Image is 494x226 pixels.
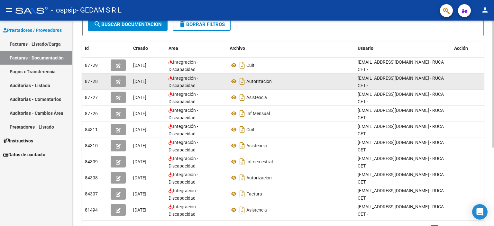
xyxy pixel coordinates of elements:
span: 87727 [85,95,98,100]
span: Integración - Discapacidad [169,59,198,72]
span: - GEDAM S R L [77,3,122,17]
span: Usuario [358,46,373,51]
span: [EMAIL_ADDRESS][DOMAIN_NAME] - RUCA CET - [358,140,444,152]
span: Factura [246,191,262,196]
span: [EMAIL_ADDRESS][DOMAIN_NAME] - RUCA CET - [358,124,444,136]
span: Integración - Discapacidad [169,108,198,120]
span: Integración - Discapacidad [169,92,198,104]
mat-icon: menu [5,6,13,14]
i: Descargar documento [238,157,246,167]
span: [EMAIL_ADDRESS][DOMAIN_NAME] - RUCA CET - [358,204,444,217]
span: Integración - Discapacidad [169,188,198,201]
span: 87729 [85,63,98,68]
button: Borrar Filtros [173,18,231,31]
i: Descargar documento [238,76,246,86]
i: Descargar documento [238,92,246,103]
span: Instructivos [3,137,33,144]
span: Acción [454,46,468,51]
mat-icon: search [94,20,101,28]
span: 84309 [85,159,98,164]
span: Asistencia [246,143,267,148]
span: [DATE] [133,111,146,116]
span: Prestadores / Proveedores [3,27,62,34]
span: 87726 [85,111,98,116]
span: Cuit [246,127,254,132]
i: Descargar documento [238,173,246,183]
span: [DATE] [133,63,146,68]
datatable-header-cell: Acción [452,41,484,55]
span: 84311 [85,127,98,132]
span: Cuit [246,63,254,68]
span: Asistencia [246,207,267,212]
span: [DATE] [133,159,146,164]
span: Buscar Documentacion [94,22,162,27]
span: [DATE] [133,127,146,132]
span: [EMAIL_ADDRESS][DOMAIN_NAME] - RUCA CET - [358,108,444,120]
datatable-header-cell: Usuario [355,41,452,55]
span: Datos de contacto [3,151,45,158]
span: 87728 [85,79,98,84]
span: [DATE] [133,191,146,196]
datatable-header-cell: Creado [131,41,166,55]
span: [EMAIL_ADDRESS][DOMAIN_NAME] - RUCA CET - [358,188,444,201]
span: [EMAIL_ADDRESS][DOMAIN_NAME] - RUCA CET - [358,172,444,185]
span: [EMAIL_ADDRESS][DOMAIN_NAME] - RUCA CET - [358,156,444,168]
span: Asistencia [246,95,267,100]
i: Descargar documento [238,205,246,215]
datatable-header-cell: Id [82,41,108,55]
span: Area [169,46,178,51]
span: Borrar Filtros [178,22,225,27]
i: Descargar documento [238,108,246,119]
span: Integración - Discapacidad [169,140,198,152]
i: Descargar documento [238,140,246,151]
span: Integración - Discapacidad [169,76,198,88]
i: Descargar documento [238,189,246,199]
datatable-header-cell: Area [166,41,227,55]
mat-icon: person [481,6,489,14]
datatable-header-cell: Archivo [227,41,355,55]
span: Creado [133,46,148,51]
i: Descargar documento [238,60,246,70]
span: [EMAIL_ADDRESS][DOMAIN_NAME] - RUCA CET - [358,59,444,72]
span: Autorizacion [246,79,272,84]
span: 84308 [85,175,98,180]
span: 81494 [85,207,98,212]
span: Inf.semestral [246,159,273,164]
button: Buscar Documentacion [88,18,168,31]
span: [EMAIL_ADDRESS][DOMAIN_NAME] - RUCA CET - [358,76,444,88]
span: [DATE] [133,79,146,84]
span: Integración - Discapacidad [169,124,198,136]
span: Archivo [230,46,245,51]
span: 84307 [85,191,98,196]
span: [DATE] [133,207,146,212]
span: Id [85,46,89,51]
span: Integración - Discapacidad [169,156,198,168]
span: Autorizacion [246,175,272,180]
span: [DATE] [133,95,146,100]
span: 84310 [85,143,98,148]
span: [DATE] [133,175,146,180]
span: [EMAIL_ADDRESS][DOMAIN_NAME] - RUCA CET - [358,92,444,104]
span: Inf Mensual [246,111,270,116]
span: - ospsip [51,3,77,17]
mat-icon: delete [178,20,186,28]
span: [DATE] [133,143,146,148]
i: Descargar documento [238,124,246,135]
span: Integración - Discapacidad [169,204,198,217]
div: Open Intercom Messenger [472,204,488,220]
span: Integración - Discapacidad [169,172,198,185]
